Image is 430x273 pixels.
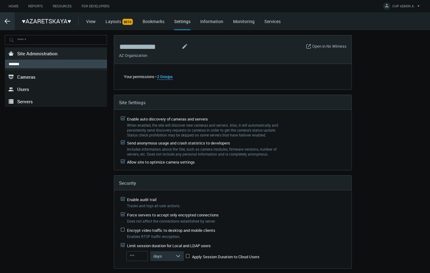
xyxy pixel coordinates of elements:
span: Send anonymous usage and crash statistics to developers [127,140,230,146]
span: Your permissions [124,74,154,79]
span: days [153,253,162,259]
label: When enabled, the site will discover new cameras and servers. Also, it will automatically and per... [127,123,279,137]
a: Home [4,2,23,10]
span: Does not affect the connections established by server. [127,219,216,224]
a: Reports [23,2,48,10]
a: LayoutsBETA [106,18,133,24]
span: Enable audit trail [127,197,156,202]
label: Tracks and logs all user actions. [127,203,274,208]
span: Enables RTSP traffic encryption. [127,234,180,239]
span: Apply Session Duration to Cloud Users [192,254,259,259]
span: Allow site to optimize camera settings [127,159,195,165]
span: Encrypt video traffic to desktop and mobile clients [127,228,215,233]
a: Open in Nx Witness [312,43,347,49]
span: Servers [17,98,33,105]
h4: Security [119,180,347,186]
span: Site Administration [17,50,58,57]
a: View [86,18,96,24]
span: CHP ADMIN A. [392,4,415,11]
label: Includes information about the Site, such as camera modules, firmware versions, number of servers... [127,147,279,156]
span: BETA [122,19,133,25]
div: Settings [174,18,190,30]
span: Enable auto discovery of cameras and servers [127,116,208,122]
a: Bookmarks [143,18,164,24]
span: Force servers to accept only encrypted connections [127,212,219,218]
a: Resources [48,2,77,10]
h4: Site Settings [119,100,347,105]
span: – [154,74,157,79]
a: Information [200,18,223,24]
a: For Developers [77,2,114,10]
a: Services [264,18,281,24]
button: days [150,251,184,261]
span: AZ Organization [119,53,147,59]
span: ♥AZARETSKAYA♥ [22,17,71,26]
span: Users [17,86,29,92]
a: Monitoring [233,18,255,24]
span: Cameras [17,74,36,80]
span: Limit session duration for Local and LDAP users [127,243,211,248]
span: 2 Groups [157,74,173,79]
